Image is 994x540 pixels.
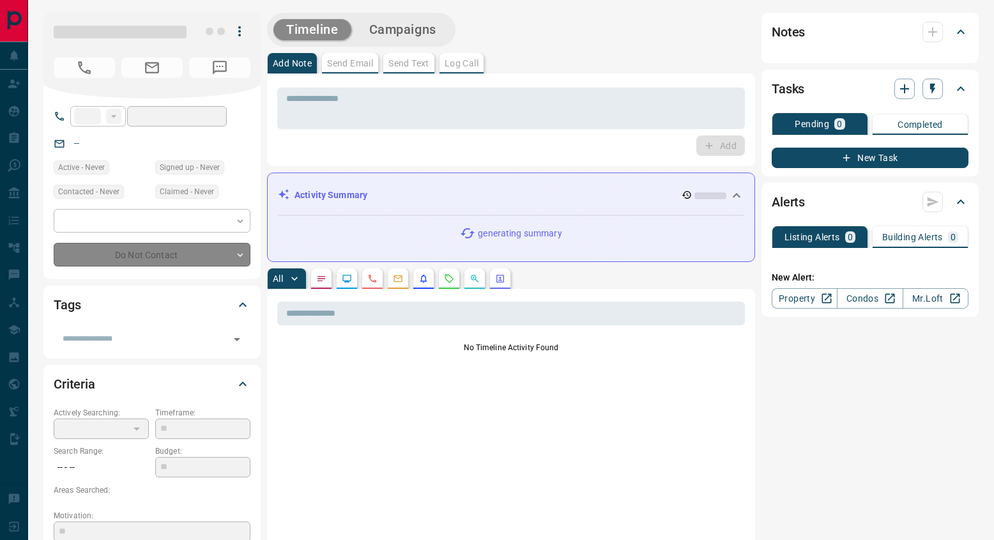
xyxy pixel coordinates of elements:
[278,183,744,207] div: Activity Summary
[58,161,105,174] span: Active - Never
[772,271,968,284] p: New Alert:
[444,274,454,284] svg: Requests
[160,185,214,198] span: Claimed - Never
[273,19,351,40] button: Timeline
[54,407,149,419] p: Actively Searching:
[356,19,449,40] button: Campaigns
[795,120,829,128] p: Pending
[772,17,968,47] div: Notes
[393,274,403,284] svg: Emails
[470,274,480,284] svg: Opportunities
[54,445,149,457] p: Search Range:
[54,289,250,320] div: Tags
[772,73,968,104] div: Tasks
[54,484,250,496] p: Areas Searched:
[54,243,250,266] div: Do Not Contact
[772,192,805,212] h2: Alerts
[160,161,220,174] span: Signed up - Never
[277,342,745,353] p: No Timeline Activity Found
[54,369,250,399] div: Criteria
[478,227,562,240] p: generating summary
[837,120,842,128] p: 0
[772,288,837,309] a: Property
[58,185,119,198] span: Contacted - Never
[903,288,968,309] a: Mr.Loft
[74,138,79,148] a: --
[882,233,943,242] p: Building Alerts
[772,148,968,168] button: New Task
[837,288,903,309] a: Condos
[189,58,250,78] span: No Number
[342,274,352,284] svg: Lead Browsing Activity
[848,233,853,242] p: 0
[951,233,956,242] p: 0
[273,274,283,283] p: All
[228,330,246,348] button: Open
[772,187,968,217] div: Alerts
[784,233,840,242] p: Listing Alerts
[54,457,149,478] p: -- - --
[316,274,326,284] svg: Notes
[155,407,250,419] p: Timeframe:
[54,510,250,521] p: Motivation:
[121,58,183,78] span: No Email
[54,295,80,315] h2: Tags
[772,79,804,99] h2: Tasks
[273,59,312,68] p: Add Note
[495,274,505,284] svg: Agent Actions
[155,445,250,457] p: Budget:
[772,22,805,42] h2: Notes
[54,374,95,394] h2: Criteria
[367,274,378,284] svg: Calls
[418,274,429,284] svg: Listing Alerts
[294,189,367,202] p: Activity Summary
[898,120,943,129] p: Completed
[54,58,115,78] span: No Number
